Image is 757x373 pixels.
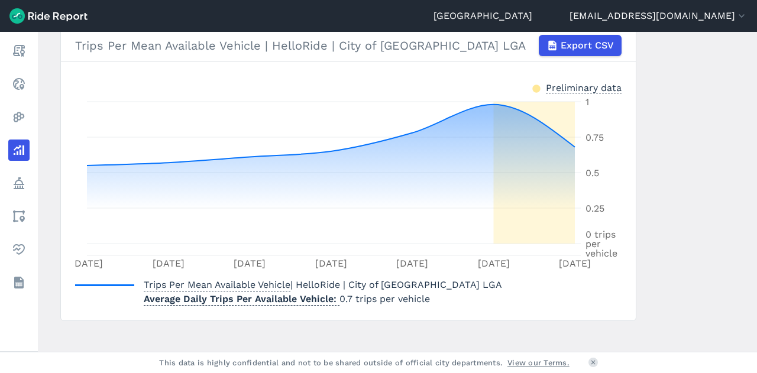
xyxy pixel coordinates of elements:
[585,167,599,179] tspan: 0.5
[396,258,428,269] tspan: [DATE]
[8,106,30,128] a: Heatmaps
[8,140,30,161] a: Analyze
[8,239,30,260] a: Health
[8,173,30,194] a: Policy
[71,258,103,269] tspan: [DATE]
[585,203,604,214] tspan: 0.25
[8,206,30,227] a: Areas
[585,229,616,240] tspan: 0 trips
[144,279,502,290] span: | HelloRide | City of [GEOGRAPHIC_DATA] LGA
[585,248,617,259] tspan: vehicle
[8,272,30,293] a: Datasets
[8,40,30,61] a: Report
[144,290,339,306] span: Average Daily Trips Per Available Vehicle
[478,258,510,269] tspan: [DATE]
[144,292,502,306] p: 0.7 trips per vehicle
[234,258,266,269] tspan: [DATE]
[585,132,604,143] tspan: 0.75
[585,238,601,249] tspan: per
[153,258,185,269] tspan: [DATE]
[546,81,622,93] div: Preliminary data
[585,96,589,108] tspan: 1
[507,357,570,368] a: View our Terms.
[315,258,347,269] tspan: [DATE]
[559,258,591,269] tspan: [DATE]
[75,35,622,56] div: Trips Per Mean Available Vehicle | HelloRide | City of [GEOGRAPHIC_DATA] LGA
[9,8,88,24] img: Ride Report
[539,35,622,56] button: Export CSV
[144,275,290,291] span: Trips Per Mean Available Vehicle
[8,73,30,95] a: Realtime
[570,9,748,23] button: [EMAIL_ADDRESS][DOMAIN_NAME]
[561,38,614,53] span: Export CSV
[434,9,532,23] a: [GEOGRAPHIC_DATA]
